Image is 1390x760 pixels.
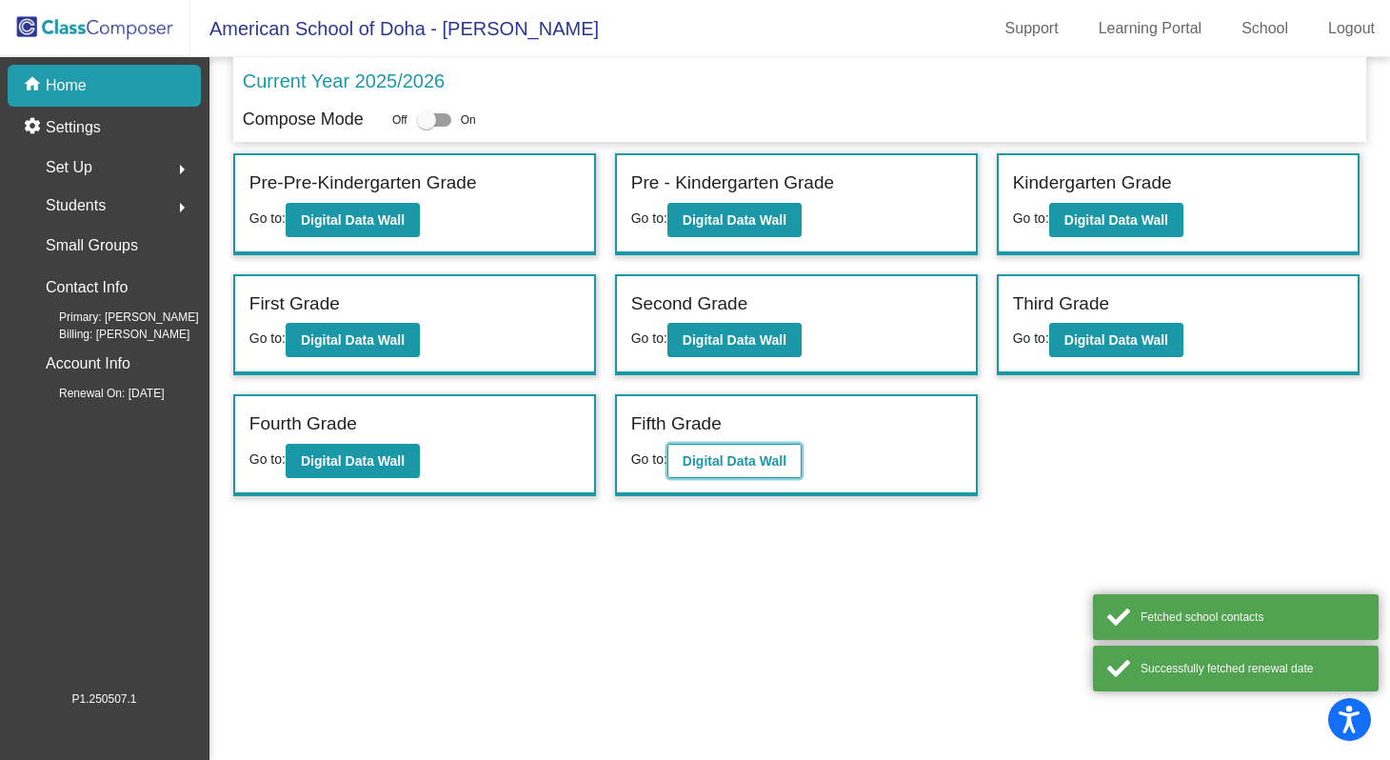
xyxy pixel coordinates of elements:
[392,111,407,129] span: Off
[301,332,405,348] b: Digital Data Wall
[683,332,786,348] b: Digital Data Wall
[249,170,477,197] label: Pre-Pre-Kindergarten Grade
[631,210,667,226] span: Go to:
[249,410,357,438] label: Fourth Grade
[667,444,802,478] button: Digital Data Wall
[1013,290,1109,318] label: Third Grade
[23,74,46,97] mat-icon: home
[631,410,722,438] label: Fifth Grade
[301,453,405,469] b: Digital Data Wall
[249,451,286,467] span: Go to:
[170,196,193,219] mat-icon: arrow_right
[46,350,130,377] p: Account Info
[243,67,445,95] p: Current Year 2025/2026
[249,330,286,346] span: Go to:
[286,444,420,478] button: Digital Data Wall
[23,116,46,139] mat-icon: settings
[631,170,834,197] label: Pre - Kindergarten Grade
[1013,170,1172,197] label: Kindergarten Grade
[1049,203,1183,237] button: Digital Data Wall
[1013,210,1049,226] span: Go to:
[249,290,340,318] label: First Grade
[249,210,286,226] span: Go to:
[29,326,189,343] span: Billing: [PERSON_NAME]
[631,330,667,346] span: Go to:
[1313,13,1390,44] a: Logout
[190,13,599,44] span: American School of Doha - [PERSON_NAME]
[46,192,106,219] span: Students
[683,212,786,228] b: Digital Data Wall
[667,323,802,357] button: Digital Data Wall
[631,290,748,318] label: Second Grade
[1141,711,1364,729] div: user authenticated
[1141,609,1364,626] div: Fetched school contacts
[1064,332,1168,348] b: Digital Data Wall
[243,107,364,132] p: Compose Mode
[46,232,138,259] p: Small Groups
[29,309,199,326] span: Primary: [PERSON_NAME]
[1226,13,1303,44] a: School
[1141,660,1364,677] div: Successfully fetched renewal date
[1064,212,1168,228] b: Digital Data Wall
[667,203,802,237] button: Digital Data Wall
[46,154,92,181] span: Set Up
[990,13,1074,44] a: Support
[46,116,101,139] p: Settings
[631,451,667,467] span: Go to:
[46,74,87,97] p: Home
[461,111,476,129] span: On
[1013,330,1049,346] span: Go to:
[286,203,420,237] button: Digital Data Wall
[1083,13,1218,44] a: Learning Portal
[46,274,128,301] p: Contact Info
[170,158,193,181] mat-icon: arrow_right
[29,385,164,402] span: Renewal On: [DATE]
[1049,323,1183,357] button: Digital Data Wall
[301,212,405,228] b: Digital Data Wall
[286,323,420,357] button: Digital Data Wall
[683,453,786,469] b: Digital Data Wall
